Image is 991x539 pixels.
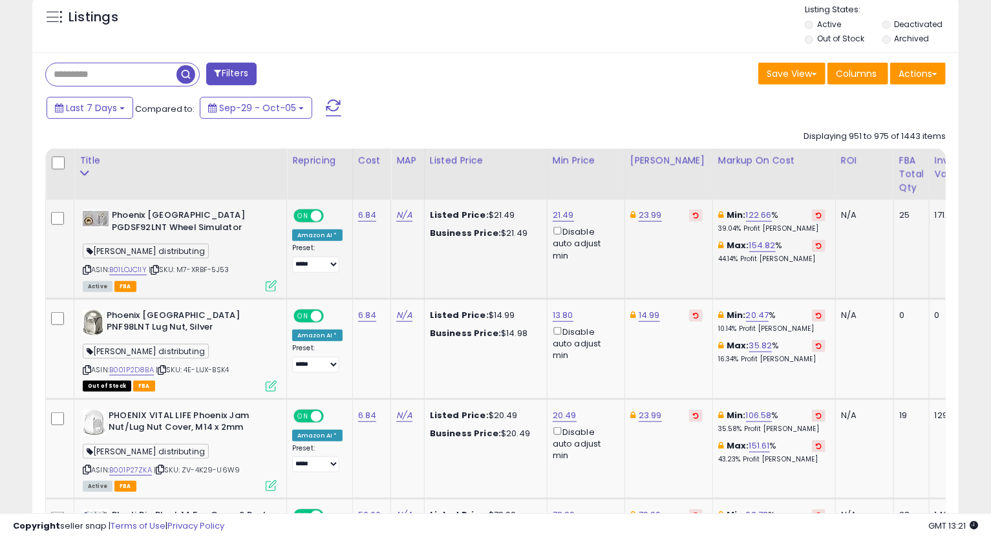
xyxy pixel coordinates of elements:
a: 23.99 [639,209,662,222]
div: $20.49 [430,428,537,439]
div: FBA Total Qty [899,154,924,195]
a: N/A [396,209,412,222]
div: 0 [899,310,919,321]
b: Business Price: [430,227,501,239]
p: 39.04% Profit [PERSON_NAME] [718,224,826,233]
div: $14.99 [430,310,537,321]
p: 16.34% Profit [PERSON_NAME] [718,355,826,364]
label: Out of Stock [817,33,864,44]
button: Save View [758,63,826,85]
a: 21.49 [553,209,574,222]
div: Disable auto adjust min [553,324,615,362]
div: % [718,310,826,333]
button: Columns [827,63,888,85]
b: Business Price: [430,327,501,339]
a: 13.80 [553,309,573,322]
b: Phoenix [GEOGRAPHIC_DATA] PNF98LNT Lug Nut, Silver [107,310,264,337]
img: 410njhhhzrL._SL40_.jpg [83,410,105,436]
div: Disable auto adjust min [553,224,615,262]
a: 14.99 [639,309,660,322]
p: 44.14% Profit [PERSON_NAME] [718,255,826,264]
div: $14.98 [430,328,537,339]
span: | SKU: 4E-LIJX-BSK4 [156,365,229,375]
div: [PERSON_NAME] [630,154,707,167]
div: Preset: [292,244,343,273]
h5: Listings [69,8,118,26]
div: 25 [899,209,919,221]
div: Amazon AI * [292,430,343,441]
button: Filters [206,63,257,85]
div: Markup on Cost [718,154,830,167]
p: 35.58% Profit [PERSON_NAME] [718,425,826,434]
span: FBA [114,481,136,492]
a: 20.49 [553,409,577,422]
span: Compared to: [135,103,195,115]
div: ROI [841,154,888,167]
b: Min: [727,309,746,321]
a: B001P2D8BA [109,365,154,375]
a: 151.61 [749,439,770,452]
div: $21.49 [430,209,537,221]
a: Terms of Use [111,520,165,532]
a: N/A [396,309,412,322]
div: Title [80,154,281,167]
span: OFF [322,211,343,222]
div: N/A [841,209,884,221]
div: ASIN: [83,310,277,390]
div: ASIN: [83,410,277,491]
a: B001P27ZKA [109,465,152,476]
div: Listed Price [430,154,542,167]
b: Listed Price: [430,409,489,421]
a: N/A [396,409,412,422]
div: N/A [841,310,884,321]
span: ON [295,410,311,421]
div: 19 [899,410,919,421]
span: OFF [322,310,343,321]
span: [PERSON_NAME] distributing [83,244,209,259]
span: FBA [114,281,136,292]
button: Actions [890,63,946,85]
div: seller snap | | [13,520,224,533]
span: All listings currently available for purchase on Amazon [83,481,112,492]
div: 171.00 [935,209,967,221]
p: 10.14% Profit [PERSON_NAME] [718,324,826,333]
div: Disable auto adjust min [553,425,615,462]
span: FBA [133,381,155,392]
div: $21.49 [430,227,537,239]
div: Min Price [553,154,619,167]
div: % [718,410,826,434]
div: ASIN: [83,209,277,290]
b: Max: [727,439,749,452]
div: % [718,440,826,464]
div: Displaying 951 to 975 of 1443 items [804,131,946,143]
span: ON [295,310,311,321]
div: Inv. value [935,154,972,181]
p: Listing States: [805,4,959,16]
a: 6.84 [358,409,377,422]
span: [PERSON_NAME] distributing [83,444,209,459]
button: Last 7 Days [47,97,133,119]
label: Deactivated [894,19,943,30]
a: Privacy Policy [167,520,224,532]
b: Max: [727,339,749,352]
div: 0 [935,310,967,321]
label: Active [817,19,841,30]
div: % [718,340,826,364]
div: % [718,209,826,233]
a: 122.66 [746,209,772,222]
strong: Copyright [13,520,60,532]
div: Amazon AI * [292,330,343,341]
a: 6.84 [358,209,377,222]
a: 23.99 [639,409,662,422]
b: Phoenix [GEOGRAPHIC_DATA] PGDSF92LNT Wheel Simulator [112,209,269,237]
div: % [718,240,826,264]
span: [PERSON_NAME] distributing [83,344,209,359]
a: 35.82 [749,339,773,352]
span: | SKU: ZV-4K29-U6W9 [154,465,240,475]
span: 2025-10-13 13:21 GMT [928,520,978,532]
div: MAP [396,154,418,167]
b: Max: [727,239,749,251]
img: 41y14oN6tWL._SL40_.jpg [83,310,103,335]
a: B01LOJC1IY [109,264,147,275]
span: Columns [836,67,877,80]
